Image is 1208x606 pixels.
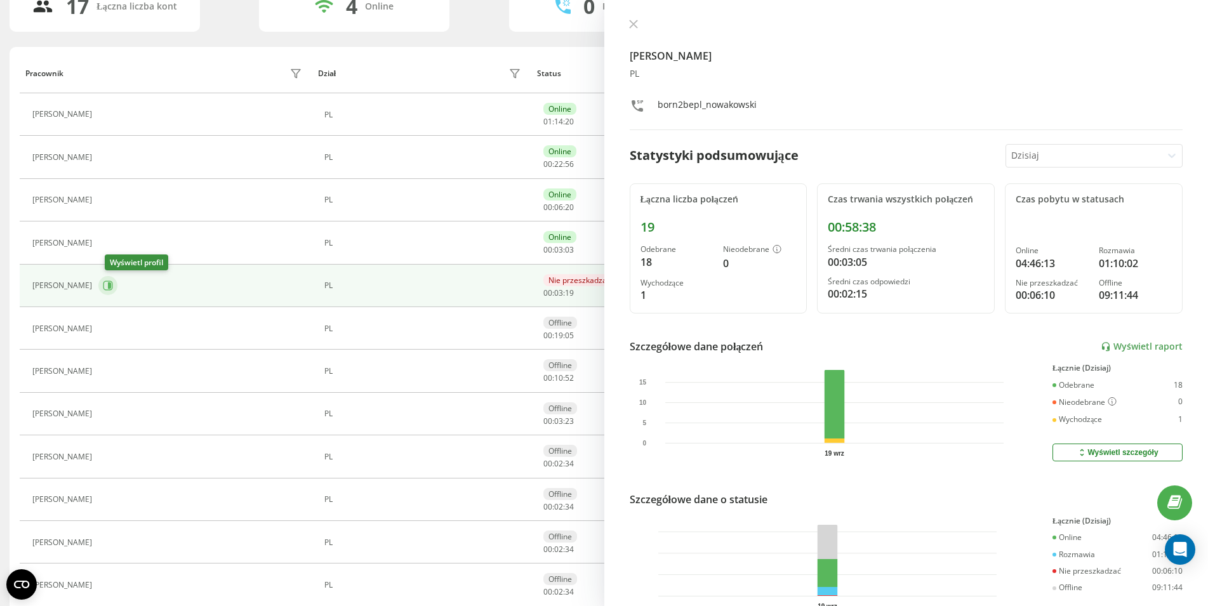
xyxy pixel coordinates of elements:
div: : : [543,160,574,169]
div: 1 [641,287,714,303]
div: Offline [543,573,577,585]
div: [PERSON_NAME] [32,195,95,204]
div: : : [543,203,574,212]
div: : : [543,331,574,340]
span: 00 [543,159,552,169]
text: 15 [639,379,647,386]
div: Open Intercom Messenger [1165,534,1195,565]
div: : : [543,417,574,426]
div: Online [1016,246,1089,255]
div: Offline [543,317,577,329]
div: [PERSON_NAME] [32,153,95,162]
div: : : [543,117,574,126]
div: Wyświetl szczegóły [1077,447,1158,458]
div: 00:58:38 [828,220,984,235]
a: Wyświetl raport [1101,341,1183,352]
div: : : [543,588,574,596]
span: 00 [543,501,552,512]
span: 23 [565,416,574,426]
div: born2bepl_nowakowski [658,98,757,117]
div: : : [543,459,574,468]
div: PL [324,110,524,119]
span: 14 [554,116,563,127]
h4: [PERSON_NAME] [630,48,1183,63]
div: [PERSON_NAME] [32,110,95,119]
div: Offline [1099,279,1172,287]
span: 00 [543,330,552,341]
div: 01:10:02 [1152,550,1183,559]
div: Łączna liczba połączeń [641,194,797,205]
div: [PERSON_NAME] [32,409,95,418]
div: PL [324,153,524,162]
div: 04:46:13 [1016,256,1089,271]
span: 00 [543,202,552,213]
div: Nie przeszkadzać [1016,279,1089,287]
span: 00 [543,372,552,383]
span: 34 [565,501,574,512]
div: 0 [1178,397,1183,407]
div: Offline [543,402,577,414]
div: Szczegółowe dane połączeń [630,339,764,354]
text: 5 [642,419,646,426]
text: 19 wrz [825,450,844,457]
span: 34 [565,586,574,597]
div: PL [324,581,524,590]
div: [PERSON_NAME] [32,239,95,247]
div: 00:06:10 [1152,567,1183,576]
div: PL [324,281,524,290]
span: 10 [554,372,563,383]
span: 00 [543,586,552,597]
span: 02 [554,458,563,469]
div: [PERSON_NAME] [32,452,95,461]
div: Odebrane [1052,381,1094,390]
span: 00 [543,416,552,426]
span: 20 [565,202,574,213]
div: 09:11:44 [1099,287,1172,303]
div: Offline [543,359,577,371]
div: PL [324,538,524,547]
span: 02 [554,501,563,512]
div: Średni czas trwania połączenia [828,245,984,254]
div: Offline [543,488,577,500]
span: 52 [565,372,574,383]
div: [PERSON_NAME] [32,495,95,504]
div: : : [543,503,574,511]
span: 20 [565,116,574,127]
div: 18 [1174,381,1183,390]
div: Online [543,231,576,243]
span: 01 [543,116,552,127]
span: 05 [565,330,574,341]
div: : : [543,289,574,298]
text: 0 [642,440,646,447]
div: PL [324,367,524,376]
div: Online [1052,533,1082,542]
span: 19 [554,330,563,341]
div: Nie przeszkadzać [543,274,616,286]
div: 09:11:44 [1152,583,1183,592]
div: Dział [318,69,336,78]
div: Status [537,69,561,78]
span: 02 [554,586,563,597]
button: Wyświetl szczegóły [1052,444,1183,461]
div: Czas pobytu w statusach [1016,194,1172,205]
div: Online [543,145,576,157]
div: Odebrane [641,245,714,254]
div: Online [543,188,576,201]
div: Wychodzące [1052,415,1102,424]
div: Offline [543,445,577,457]
div: Offline [1052,583,1082,592]
span: 19 [565,287,574,298]
div: Rozmawia [1052,550,1095,559]
div: 0 [723,256,796,271]
div: : : [543,374,574,383]
div: [PERSON_NAME] [32,367,95,376]
span: 03 [554,287,563,298]
div: Rozmawiają [602,1,653,12]
div: Nieodebrane [1052,397,1117,407]
div: Pracownik [25,69,63,78]
div: Średni czas odpowiedzi [828,277,984,286]
div: PL [324,324,524,333]
div: 00:06:10 [1016,287,1089,303]
div: Online [543,103,576,115]
div: Łącznie (Dzisiaj) [1052,364,1183,372]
